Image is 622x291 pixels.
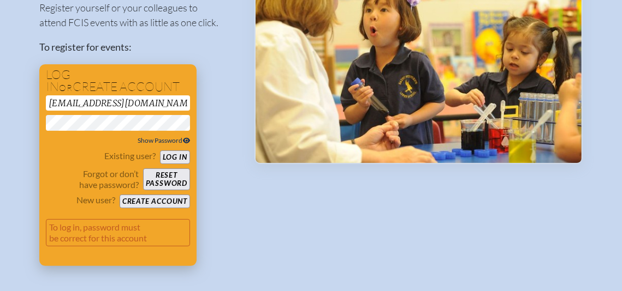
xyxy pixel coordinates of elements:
[138,136,191,144] span: Show Password
[39,40,237,54] p: To register for events:
[46,69,190,93] h1: Log in create account
[59,82,73,93] span: or
[46,219,190,246] p: To log in, password must be correct for this account
[120,195,190,208] button: Create account
[46,95,190,111] input: Email
[143,168,190,190] button: Resetpassword
[46,168,139,190] p: Forgot or don’t have password?
[39,1,237,30] p: Register yourself or your colleagues to attend FCIS events with as little as one click.
[160,150,190,164] button: Log in
[104,150,156,161] p: Existing user?
[76,195,115,205] p: New user?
